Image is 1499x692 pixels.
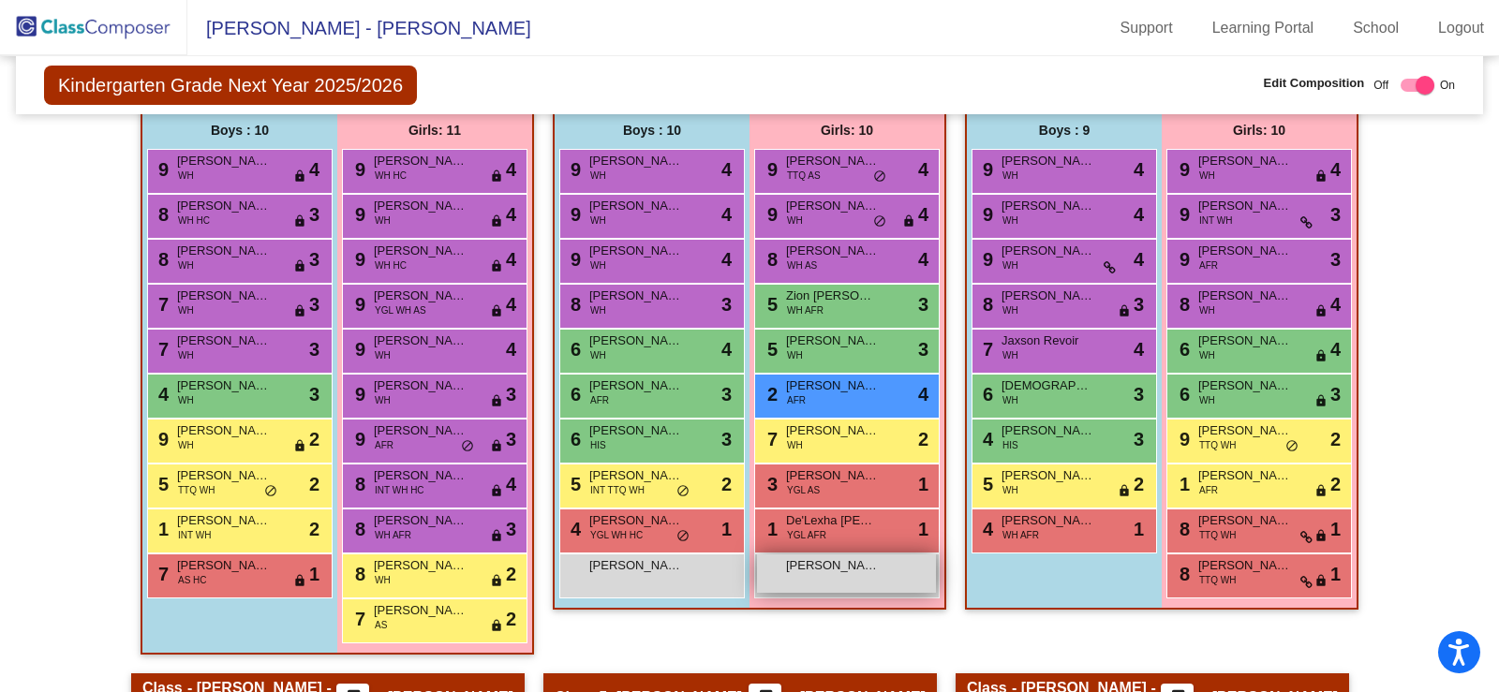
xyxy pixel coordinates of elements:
a: Logout [1423,13,1499,43]
span: 3 [1330,245,1341,273]
span: WH [1002,169,1018,183]
span: 3 [309,290,319,318]
span: 9 [566,159,581,180]
span: 4 [721,245,732,273]
span: [PERSON_NAME] [589,466,683,485]
span: 2 [1330,425,1341,453]
span: WH AFR [1002,528,1039,542]
span: 2 [309,425,319,453]
span: [PERSON_NAME] [1002,466,1095,485]
span: 5 [763,294,778,315]
span: 3 [506,515,516,543]
span: WH [1199,393,1215,407]
span: 1 [1330,560,1341,588]
span: AFR [1199,258,1218,272]
span: WH [1002,213,1018,228]
span: 6 [566,384,581,405]
span: On [1440,77,1455,94]
span: [PERSON_NAME] [589,331,683,350]
a: School [1338,13,1414,43]
span: [PERSON_NAME] [786,331,880,350]
span: 4 [1134,155,1144,184]
span: INT TTQ WH [590,483,645,497]
span: lock [490,214,503,229]
div: Girls: 10 [1162,111,1357,149]
span: 9 [1175,429,1190,449]
span: 8 [154,204,169,225]
span: 3 [763,474,778,494]
span: 2 [309,470,319,498]
span: 8 [350,564,365,584]
span: [PERSON_NAME] [1002,197,1095,215]
span: AFR [590,393,609,407]
span: [PERSON_NAME] [1198,152,1292,170]
span: 3 [309,380,319,408]
span: [PERSON_NAME] [1198,466,1292,485]
span: [PERSON_NAME] [374,242,468,260]
span: [PERSON_NAME] [1002,287,1095,305]
span: [PERSON_NAME] [374,331,468,350]
span: WH [590,169,606,183]
span: [PERSON_NAME] [589,556,683,575]
span: [PERSON_NAME] [1198,287,1292,305]
span: [PERSON_NAME] [374,152,468,170]
span: [PERSON_NAME] [1002,152,1095,170]
span: 9 [978,204,993,225]
span: [PERSON_NAME] [589,197,683,215]
span: 3 [721,380,732,408]
span: 1 [1330,515,1341,543]
span: 3 [1330,200,1341,228]
span: 5 [763,339,778,360]
span: [PERSON_NAME] [1198,511,1292,530]
span: WH [178,438,194,452]
span: WH [1002,258,1018,272]
span: 8 [978,294,993,315]
span: 8 [1175,519,1190,539]
span: 4 [1330,335,1341,363]
span: 1 [1134,515,1144,543]
span: TTQ WH [178,483,215,497]
span: TTQ WH [1199,438,1236,452]
span: 6 [1175,339,1190,360]
span: lock [293,259,306,274]
span: WH [787,438,803,452]
span: lock [1314,304,1328,319]
span: HIS [590,438,606,452]
span: 1 [763,519,778,539]
span: INT WH [1199,213,1232,228]
span: 4 [978,429,993,449]
span: 4 [1134,200,1144,228]
span: 9 [978,249,993,270]
span: 4 [721,200,732,228]
span: 5 [154,474,169,494]
span: HIS [1002,438,1018,452]
span: 4 [918,155,928,184]
span: 2 [309,515,319,543]
span: [PERSON_NAME] [786,421,880,440]
span: lock [1118,304,1131,319]
span: [PERSON_NAME] [1198,556,1292,575]
span: lock [1314,484,1328,499]
span: INT WH HC [375,483,424,497]
span: WH [590,258,606,272]
span: 6 [566,339,581,360]
span: YGL WH HC [590,528,643,542]
span: [PERSON_NAME] [177,197,271,215]
span: 4 [1134,245,1144,273]
span: WH [590,303,606,317]
span: Zion [PERSON_NAME] [786,287,880,305]
span: [PERSON_NAME] [177,331,271,350]
span: WH AFR [375,528,411,542]
span: WH [178,258,194,272]
span: do_not_disturb_alt [676,484,690,499]
span: do_not_disturb_alt [461,439,474,454]
div: Boys : 10 [142,111,337,149]
span: 8 [154,249,169,270]
span: [PERSON_NAME] [177,242,271,260]
span: 7 [154,339,169,360]
span: 9 [350,204,365,225]
span: [PERSON_NAME] [177,556,271,575]
span: 3 [506,380,516,408]
span: 9 [763,204,778,225]
span: lock [490,304,503,319]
